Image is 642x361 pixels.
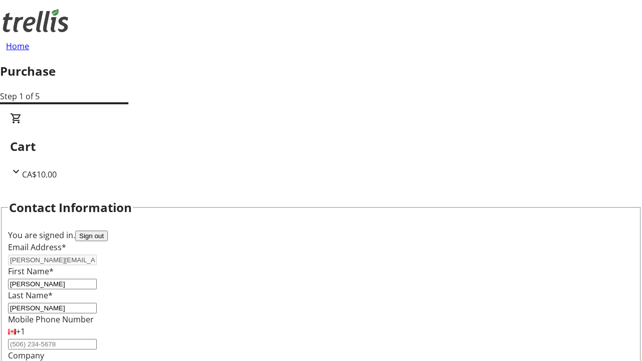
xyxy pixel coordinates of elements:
h2: Contact Information [9,199,132,217]
label: Last Name* [8,290,53,301]
div: CartCA$10.00 [10,112,632,180]
label: Mobile Phone Number [8,314,94,325]
h2: Cart [10,137,632,155]
input: (506) 234-5678 [8,339,97,349]
div: You are signed in. [8,229,634,241]
label: First Name* [8,266,54,277]
button: Sign out [75,231,108,241]
label: Email Address* [8,242,66,253]
label: Company [8,350,44,361]
span: CA$10.00 [22,169,57,180]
